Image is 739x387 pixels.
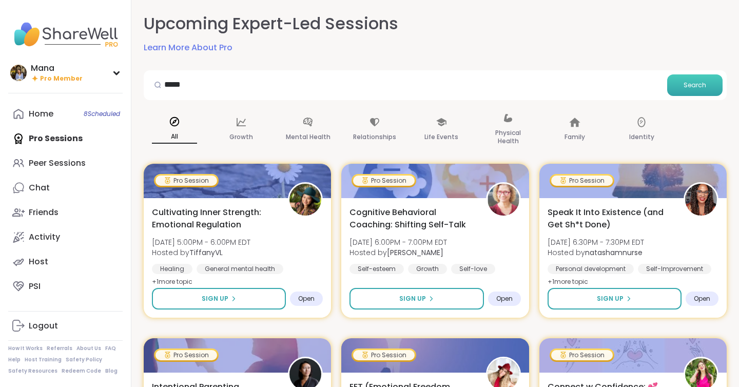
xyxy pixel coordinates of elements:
[286,131,330,143] p: Mental Health
[152,130,197,144] p: All
[29,256,48,267] div: Host
[29,108,53,120] div: Home
[29,231,60,243] div: Activity
[349,247,447,258] span: Hosted by
[349,288,483,309] button: Sign Up
[638,264,711,274] div: Self-Improvement
[152,247,250,258] span: Hosted by
[496,295,513,303] span: Open
[8,367,57,375] a: Safety Resources
[8,200,123,225] a: Friends
[8,249,123,274] a: Host
[548,247,644,258] span: Hosted by
[29,158,86,169] div: Peer Sessions
[152,264,192,274] div: Healing
[144,42,232,54] a: Learn More About Pro
[349,206,474,231] span: Cognitive Behavioral Coaching: Shifting Self-Talk
[667,74,723,96] button: Search
[694,295,710,303] span: Open
[66,356,102,363] a: Safety Policy
[451,264,495,274] div: Self-love
[152,288,286,309] button: Sign Up
[8,151,123,176] a: Peer Sessions
[548,206,672,231] span: Speak It Into Existence (and Get Sh*t Done)
[488,184,519,216] img: Fausta
[548,264,634,274] div: Personal development
[25,356,62,363] a: Host Training
[229,131,253,143] p: Growth
[548,288,682,309] button: Sign Up
[597,294,624,303] span: Sign Up
[144,12,398,35] h2: Upcoming Expert-Led Sessions
[152,206,277,231] span: Cultivating Inner Strength: Emotional Regulation
[189,247,223,258] b: TiffanyVL
[551,350,613,360] div: Pro Session
[387,247,443,258] b: [PERSON_NAME]
[565,131,585,143] p: Family
[105,345,116,352] a: FAQ
[353,350,415,360] div: Pro Session
[485,127,531,147] p: Physical Health
[31,63,83,74] div: Mana
[8,102,123,126] a: Home8Scheduled
[629,131,654,143] p: Identity
[29,207,59,218] div: Friends
[8,314,123,338] a: Logout
[289,184,321,216] img: TiffanyVL
[197,264,283,274] div: General mental health
[551,176,613,186] div: Pro Session
[10,65,27,81] img: Mana
[76,345,101,352] a: About Us
[684,81,706,90] span: Search
[685,184,717,216] img: natashamnurse
[84,110,120,118] span: 8 Scheduled
[349,264,404,274] div: Self-esteem
[29,182,50,193] div: Chat
[349,237,447,247] span: [DATE] 6:00PM - 7:00PM EDT
[202,294,228,303] span: Sign Up
[8,356,21,363] a: Help
[353,176,415,186] div: Pro Session
[40,74,83,83] span: Pro Member
[424,131,458,143] p: Life Events
[8,225,123,249] a: Activity
[585,247,643,258] b: natashamnurse
[29,281,41,292] div: PSI
[8,345,43,352] a: How It Works
[548,237,644,247] span: [DATE] 6:30PM - 7:30PM EDT
[8,274,123,299] a: PSI
[8,176,123,200] a: Chat
[399,294,426,303] span: Sign Up
[29,320,58,332] div: Logout
[47,345,72,352] a: Referrals
[298,295,315,303] span: Open
[408,264,447,274] div: Growth
[152,237,250,247] span: [DATE] 5:00PM - 6:00PM EDT
[155,350,217,360] div: Pro Session
[8,16,123,52] img: ShareWell Nav Logo
[353,131,396,143] p: Relationships
[105,367,118,375] a: Blog
[62,367,101,375] a: Redeem Code
[155,176,217,186] div: Pro Session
